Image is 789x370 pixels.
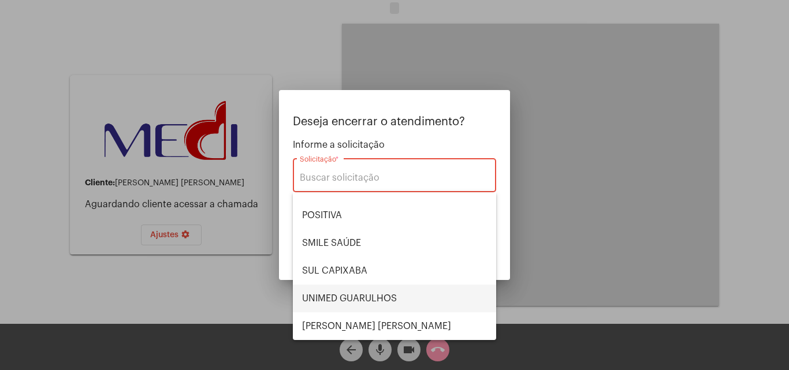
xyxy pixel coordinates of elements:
span: Informe a solicitação [293,140,496,150]
span: SMILE SAÚDE [302,229,487,257]
span: [PERSON_NAME] [PERSON_NAME] [302,312,487,340]
input: Buscar solicitação [300,173,489,183]
span: POSITIVA [302,201,487,229]
span: SUL CAPIXABA [302,257,487,285]
span: UNIMED GUARULHOS [302,285,487,312]
p: Deseja encerrar o atendimento? [293,115,496,128]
